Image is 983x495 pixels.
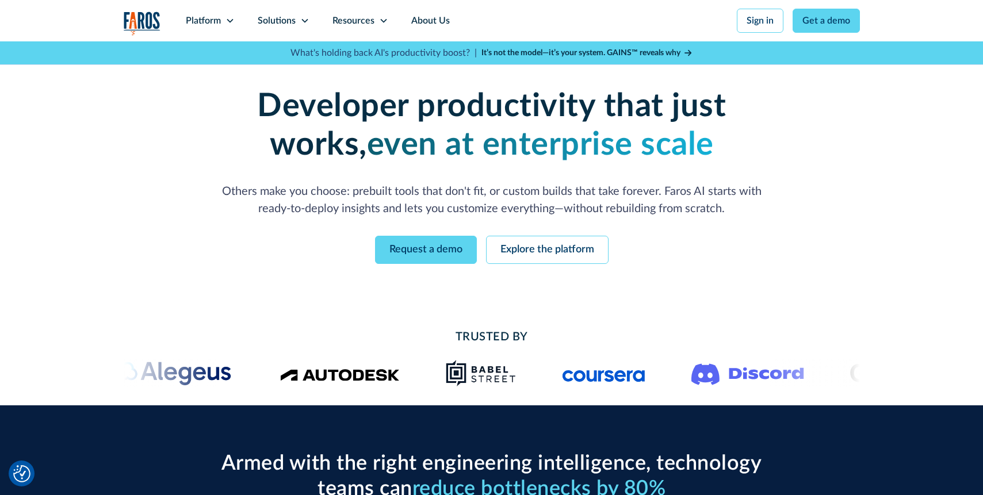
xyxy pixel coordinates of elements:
img: Logo of the communication platform Discord. [691,361,804,385]
a: It’s not the model—it’s your system. GAINS™ reveals why [481,47,693,59]
img: Logo of the design software company Autodesk. [280,366,400,381]
a: home [124,11,160,35]
div: Solutions [258,14,296,28]
img: Logo of the analytics and reporting company Faros. [124,11,160,35]
div: Resources [332,14,374,28]
img: Revisit consent button [13,465,30,482]
img: Logo of the online learning platform Coursera. [563,364,645,382]
button: Cookie Settings [13,465,30,482]
strong: Developer productivity that just works, [257,90,726,161]
a: Explore the platform [486,236,609,264]
img: Babel Street logo png [446,359,517,387]
a: Sign in [737,9,783,33]
p: What's holding back AI's productivity boost? | [290,46,477,60]
h2: Trusted By [216,328,768,346]
img: Alegeus logo [115,359,234,387]
a: Request a demo [375,236,477,264]
p: Others make you choose: prebuilt tools that don't fit, or custom builds that take forever. Faros ... [216,183,768,217]
strong: It’s not the model—it’s your system. GAINS™ reveals why [481,49,680,57]
a: Get a demo [793,9,860,33]
strong: even at enterprise scale [367,129,714,161]
div: Platform [186,14,221,28]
